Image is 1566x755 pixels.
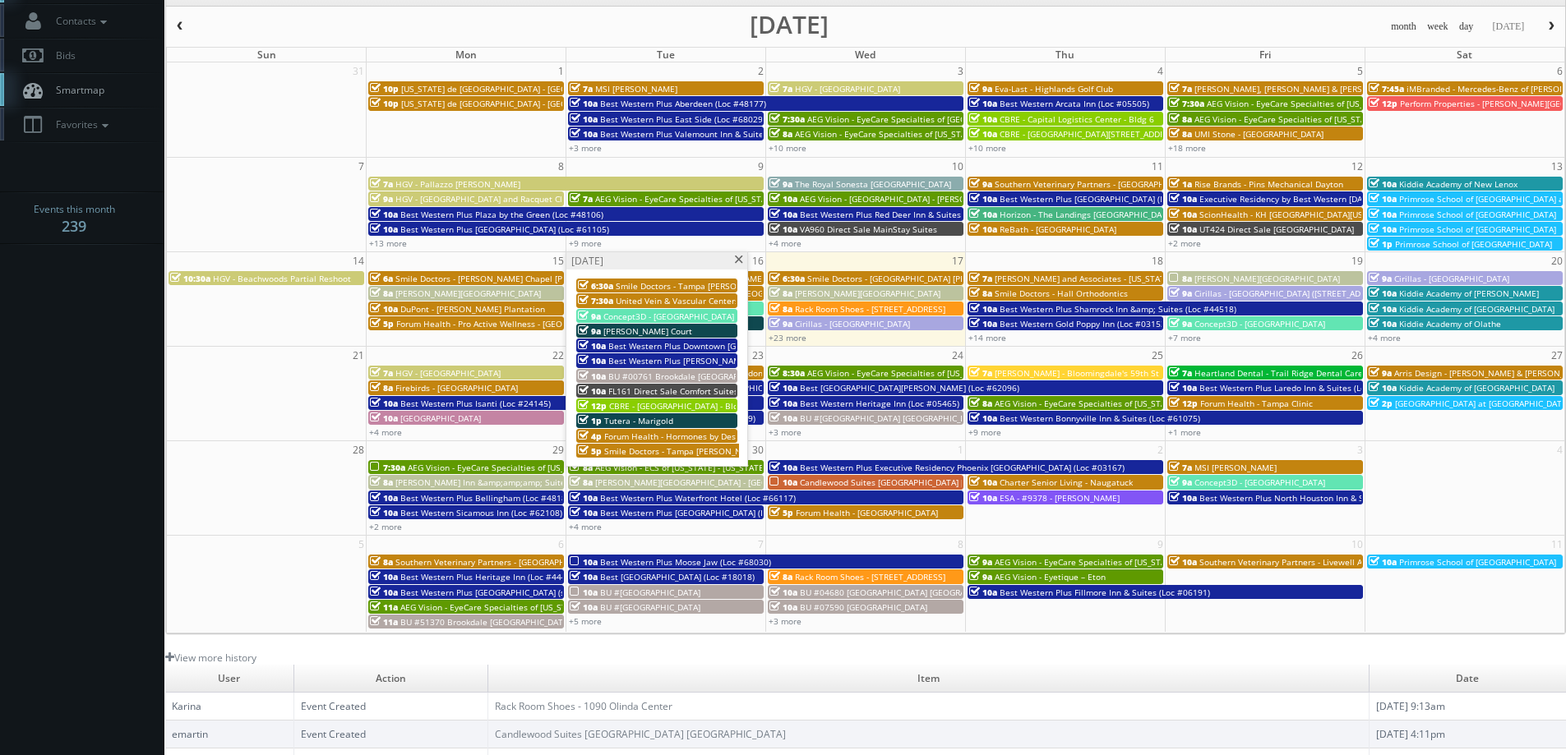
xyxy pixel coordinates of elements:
span: 10a [769,601,797,613]
span: BU #00761 Brookdale [GEOGRAPHIC_DATA] [608,371,778,382]
a: +10 more [769,142,806,154]
span: 8a [1169,113,1192,125]
span: Smartmap [48,83,104,97]
span: Kiddie Academy of [GEOGRAPHIC_DATA] [1399,382,1554,394]
span: 10a [1169,193,1197,205]
span: Concept3D - [GEOGRAPHIC_DATA] [603,311,734,322]
span: 9a [1169,318,1192,329]
span: 7a [370,178,393,190]
span: ReBath - [GEOGRAPHIC_DATA] [1000,223,1116,235]
span: 7 [357,158,366,175]
span: Southern Veterinary Partners - Livewell Animal Urgent Care of [GEOGRAPHIC_DATA] [1199,556,1527,568]
span: Best Western Plus Moose Jaw (Loc #68030) [600,556,771,568]
span: Tutera - Marigold [604,415,673,426]
span: Best Western Plus Laredo Inn & Suites (Loc #44702) [1199,382,1405,394]
span: 31 [351,62,366,80]
span: 10a [969,492,997,504]
span: 7a [969,367,992,379]
span: AEG Vision - EyeCare Specialties of [US_STATE] – [PERSON_NAME] Vision [1207,98,1490,109]
span: 10a [370,223,398,235]
span: 10a [769,398,797,409]
span: 9a [969,83,992,94]
span: 10a [1169,492,1197,504]
span: Smile Doctors - Tampa [PERSON_NAME] [PERSON_NAME] Orthodontics [604,445,883,457]
a: +18 more [1168,142,1206,154]
span: 10a [578,340,606,352]
span: Best Western Plus Heritage Inn (Loc #44463) [400,571,579,582]
span: 8:30a [769,367,805,379]
span: 10a [969,98,997,109]
a: +1 more [1168,426,1201,438]
span: 10a [570,113,598,125]
span: 10a [570,587,598,598]
a: +5 more [569,615,602,627]
span: Best Western Plus Downtown [GEOGRAPHIC_DATA] (Loc #48199) [608,340,862,352]
a: +9 more [569,237,602,249]
span: AEG Vision - EyeCare Specialties of [US_STATE] – [PERSON_NAME] Eye Care [995,556,1289,568]
span: 10a [1369,209,1397,220]
span: 11a [370,616,398,628]
span: 10a [370,303,398,315]
span: 7a [570,83,593,94]
span: Heartland Dental - Trail Ridge Dental Care [1194,367,1363,379]
span: 8a [1169,128,1192,140]
span: 10a [370,398,398,409]
span: 10a [769,223,797,235]
span: BU #07590 [GEOGRAPHIC_DATA] [800,601,927,613]
span: 7a [1169,83,1192,94]
span: Rise Brands - Pins Mechanical Dayton [1194,178,1343,190]
span: Fri [1259,48,1271,62]
span: Forum Health - Hormones by Design - San Antonio Clinic [604,430,827,442]
span: AEG Vision - EyeCare Specialties of [US_STATE] – [PERSON_NAME] EyeCare [400,601,692,613]
span: Best Western Plus [GEOGRAPHIC_DATA] (shoot 1 of 2) (Loc #15116) [400,587,663,598]
span: 7:30a [370,462,405,473]
span: 3 [956,62,965,80]
span: CBRE - [GEOGRAPHIC_DATA] - Bldg 2 [609,400,751,412]
a: +7 more [1168,332,1201,343]
span: 10a [969,193,997,205]
span: 10 [950,158,965,175]
span: 10p [370,98,399,109]
span: AEG Vision - ECS of [US_STATE] - [US_STATE] Valley Family Eye Care [595,462,857,473]
span: 9a [578,311,601,322]
span: 10a [1369,178,1397,190]
span: 1 [557,62,566,80]
a: +10 more [968,142,1006,154]
span: 10a [370,587,398,598]
span: 10a [769,412,797,424]
span: CBRE - Capital Logistics Center - Bldg 6 [1000,113,1154,125]
span: Forum Health - Pro Active Wellness - [GEOGRAPHIC_DATA] [396,318,623,329]
span: 10a [969,318,997,329]
span: 5p [769,507,793,518]
span: 10a [969,113,997,125]
span: Cirillas - [GEOGRAPHIC_DATA] [1394,273,1509,284]
span: 10a [969,209,997,220]
span: 10a [969,412,997,424]
span: 9 [756,158,765,175]
span: 6a [370,273,393,284]
span: Smile Doctors - Hall Orthodontics [995,288,1128,299]
span: 9a [769,178,792,190]
span: 10a [370,209,398,220]
span: Kiddie Academy of New Lenox [1399,178,1517,190]
span: Best Western Plus Aberdeen (Loc #48177) [600,98,766,109]
span: Best Western Plus Fillmore Inn & Suites (Loc #06191) [1000,587,1210,598]
span: AEG Vision - [GEOGRAPHIC_DATA] - [PERSON_NAME][GEOGRAPHIC_DATA] [800,193,1083,205]
span: AEG Vision - EyeCare Specialties of [US_STATE] – Southwest Orlando Eye Care [408,462,714,473]
span: AEG Vision - EyeCare Specialties of [US_STATE] - In Focus Vision Center [795,128,1073,140]
span: Best Western Plus [GEOGRAPHIC_DATA] (Loc #50153) [600,507,809,518]
span: [PERSON_NAME][GEOGRAPHIC_DATA] [395,288,541,299]
span: 7:30a [1169,98,1204,109]
span: AEG Vision - EyeCare Specialties of [US_STATE] - A1A Family EyeCare [807,367,1075,379]
span: 8a [769,128,792,140]
span: 12p [1369,98,1397,109]
span: 8a [370,476,393,488]
span: 8a [570,476,593,488]
span: Best Western Plus [GEOGRAPHIC_DATA] (Loc #61105) [400,223,609,235]
a: +3 more [769,426,801,438]
span: 12p [1169,398,1198,409]
span: 10a [1369,303,1397,315]
a: Rack Room Shoes - 1090 Olinda Center [495,699,672,713]
span: ESA - #9378 - [PERSON_NAME] [1000,492,1120,504]
span: BU #04680 [GEOGRAPHIC_DATA] [GEOGRAPHIC_DATA] [800,587,1010,598]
